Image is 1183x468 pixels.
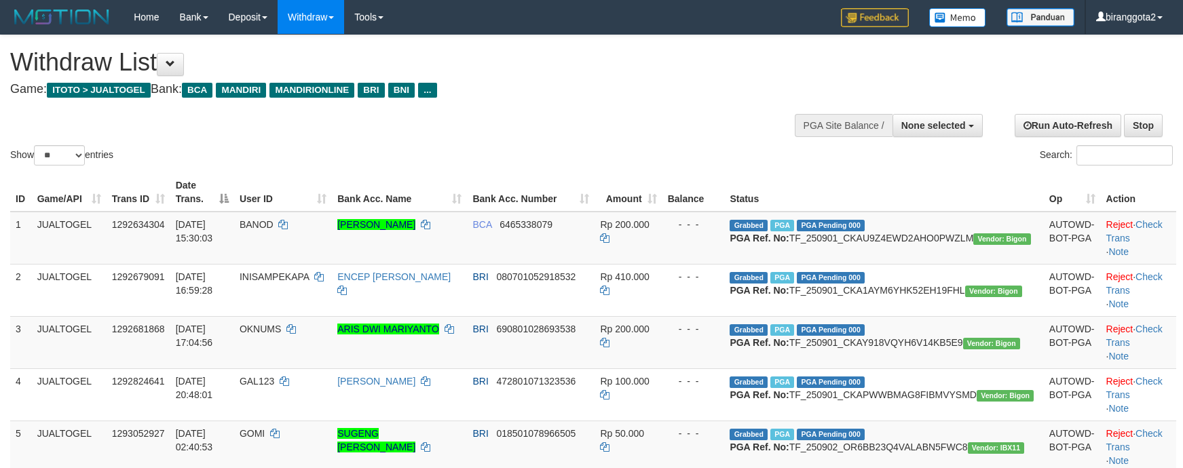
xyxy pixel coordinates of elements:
[112,271,165,282] span: 1292679091
[34,145,85,165] select: Showentries
[112,376,165,387] span: 1292824641
[496,376,576,387] span: Copy 472801071323536 to clipboard
[1040,145,1173,165] label: Search:
[216,83,266,98] span: MANDIRI
[10,368,32,421] td: 4
[668,218,719,231] div: - - -
[1044,173,1101,212] th: Op: activate to sort column ascending
[730,220,768,231] span: Grabbed
[1106,428,1163,452] a: Check Trans
[730,324,768,336] span: Grabbed
[176,324,213,348] span: [DATE] 17:04:56
[10,83,775,96] h4: Game: Bank:
[388,83,415,98] span: BNI
[595,173,662,212] th: Amount: activate to sort column ascending
[496,271,576,282] span: Copy 080701052918532 to clipboard
[600,219,649,230] span: Rp 200.000
[600,324,649,334] span: Rp 200.000
[176,376,213,400] span: [DATE] 20:48:01
[32,212,107,265] td: JUALTOGEL
[358,83,384,98] span: BRI
[1108,246,1129,257] a: Note
[337,376,415,387] a: [PERSON_NAME]
[724,173,1043,212] th: Status
[1106,271,1163,296] a: Check Trans
[10,264,32,316] td: 2
[724,212,1043,265] td: TF_250901_CKAU9Z4EWD2AHO0PWZLM
[963,338,1020,349] span: Vendor URL: https://checkout31.1velocity.biz
[1108,455,1129,466] a: Note
[112,324,165,334] span: 1292681868
[841,8,909,27] img: Feedback.jpg
[893,114,983,137] button: None selected
[269,83,354,98] span: MANDIRIONLINE
[47,83,151,98] span: ITOTO > JUALTOGEL
[730,442,789,452] b: PGA Ref. No:
[472,271,488,282] span: BRI
[496,428,576,439] span: Copy 018501078966505 to clipboard
[797,376,865,388] span: PGA Pending
[1076,145,1173,165] input: Search:
[797,324,865,336] span: PGA Pending
[901,120,966,131] span: None selected
[240,428,265,439] span: GOMI
[240,376,274,387] span: GAL123
[332,173,467,212] th: Bank Acc. Name: activate to sort column ascending
[1108,298,1129,309] a: Note
[1101,212,1176,265] td: · ·
[730,285,789,296] b: PGA Ref. No:
[112,428,165,439] span: 1293052927
[977,390,1034,402] span: Vendor URL: https://checkout31.1velocity.biz
[500,219,552,230] span: Copy 6465338079 to clipboard
[112,219,165,230] span: 1292634304
[730,272,768,284] span: Grabbed
[1015,114,1121,137] a: Run Auto-Refresh
[668,270,719,284] div: - - -
[1101,368,1176,421] td: · ·
[730,429,768,440] span: Grabbed
[1101,264,1176,316] td: · ·
[418,83,436,98] span: ...
[965,286,1022,297] span: Vendor URL: https://checkout31.1velocity.biz
[600,428,644,439] span: Rp 50.000
[240,324,281,334] span: OKNUMS
[1044,212,1101,265] td: AUTOWD-BOT-PGA
[724,264,1043,316] td: TF_250901_CKA1AYM6YHK52EH19FHL
[240,219,274,230] span: BANOD
[1044,316,1101,368] td: AUTOWD-BOT-PGA
[10,7,113,27] img: MOTION_logo.png
[176,219,213,243] span: [DATE] 15:30:03
[10,49,775,76] h1: Withdraw List
[170,173,234,212] th: Date Trans.: activate to sort column descending
[929,8,986,27] img: Button%20Memo.svg
[600,271,649,282] span: Rp 410.000
[730,233,789,243] b: PGA Ref. No:
[472,376,488,387] span: BRI
[32,264,107,316] td: JUALTOGEL
[730,376,768,388] span: Grabbed
[724,368,1043,421] td: TF_250901_CKAPWWBMAG8FIBMVYSMD
[1106,324,1163,348] a: Check Trans
[176,428,213,452] span: [DATE] 02:40:53
[234,173,332,212] th: User ID: activate to sort column ascending
[176,271,213,296] span: [DATE] 16:59:28
[662,173,725,212] th: Balance
[1108,351,1129,362] a: Note
[496,324,576,334] span: Copy 690801028693538 to clipboard
[770,429,794,440] span: Marked by biranggota2
[1101,173,1176,212] th: Action
[668,427,719,440] div: - - -
[472,219,491,230] span: BCA
[1106,376,1133,387] a: Reject
[1007,8,1074,26] img: panduan.png
[337,324,439,334] a: ARIS DWI MARIYANTO
[1106,219,1163,243] a: Check Trans
[1101,316,1176,368] td: · ·
[797,272,865,284] span: PGA Pending
[10,316,32,368] td: 3
[600,376,649,387] span: Rp 100.000
[337,271,451,282] a: ENCEP [PERSON_NAME]
[32,173,107,212] th: Game/API: activate to sort column ascending
[770,376,794,388] span: Marked by biranggota2
[32,316,107,368] td: JUALTOGEL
